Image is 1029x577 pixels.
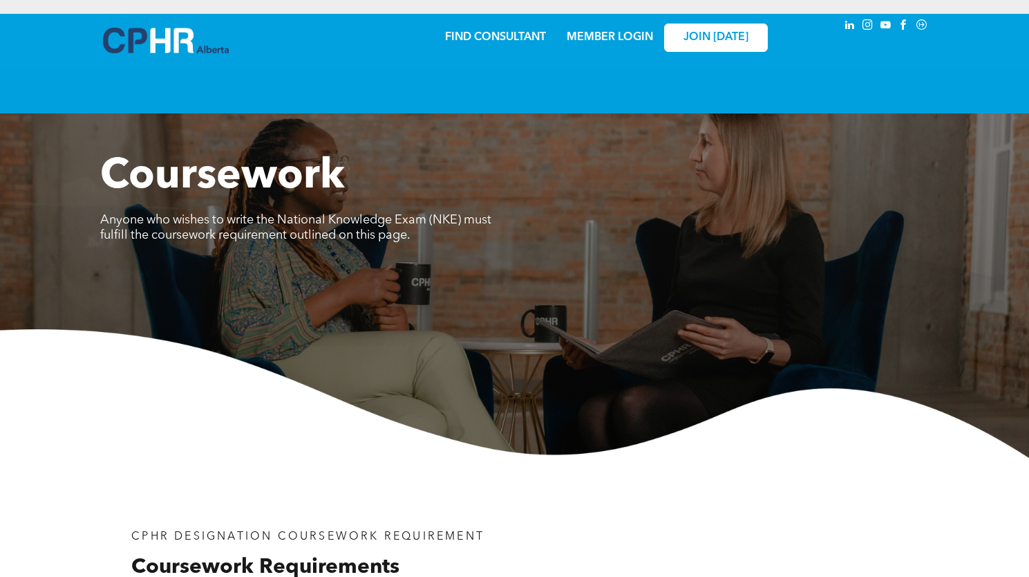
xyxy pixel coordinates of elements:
a: linkedin [842,17,858,36]
a: facebook [896,17,912,36]
a: JOIN [DATE] [664,24,768,52]
a: FIND CONSULTANT [445,32,546,43]
a: youtube [878,17,894,36]
a: instagram [860,17,876,36]
img: A blue and white logo for cp alberta [103,28,229,53]
span: Coursework [100,156,345,198]
a: MEMBER LOGIN [567,32,653,43]
span: CPHR DESIGNATION COURSEWORK REQUIREMENT [131,531,484,542]
span: JOIN [DATE] [683,31,748,44]
a: Social network [914,17,929,36]
span: Anyone who wishes to write the National Knowledge Exam (NKE) must fulfill the coursework requirem... [100,214,491,241]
